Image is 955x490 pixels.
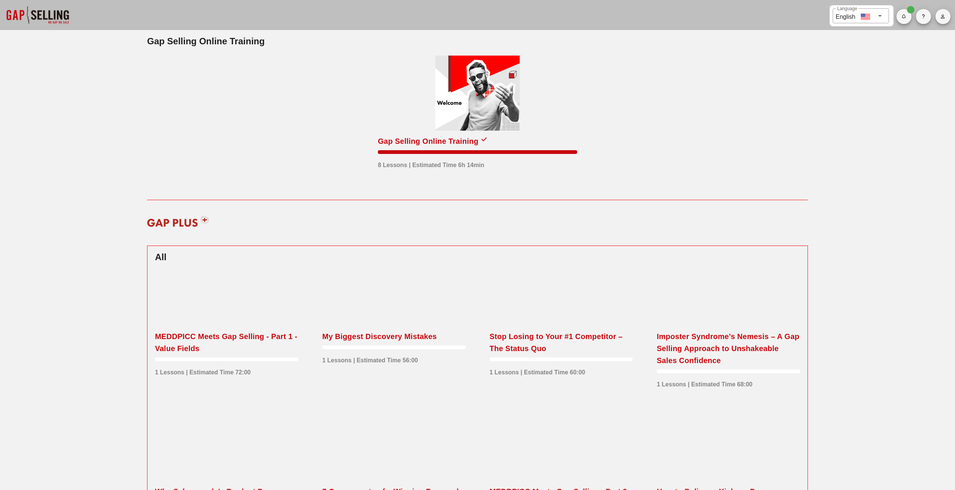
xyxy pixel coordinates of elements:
div: LanguageEnglish [833,8,889,23]
div: 1 Lessons | Estimated Time 56:00 [322,352,418,365]
div: 8 Lessons | Estimated Time 6h 14min [378,157,484,170]
div: My Biggest Discovery Mistakes [322,330,437,342]
div: 1 Lessons | Estimated Time 72:00 [155,364,251,377]
span: Badge [907,6,914,14]
div: MEDDPICC Meets Gap Selling - Part 1 - Value Fields [155,330,298,354]
div: English [836,11,855,21]
img: gap-plus-logo-red.svg [142,210,214,232]
div: Stop Losing to Your #1 Competitor – The Status Quo [490,330,633,354]
h2: All [155,250,800,264]
div: Imposter Syndrome’s Nemesis – A Gap Selling Approach to Unshakeable Sales Confidence [657,330,800,366]
div: Gap Selling Online Training [378,135,478,147]
label: Language [837,6,857,12]
div: 1 Lessons | Estimated Time 68:00 [657,376,752,389]
h2: Gap Selling Online Training [147,35,808,48]
div: 1 Lessons | Estimated Time 60:00 [490,364,585,377]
